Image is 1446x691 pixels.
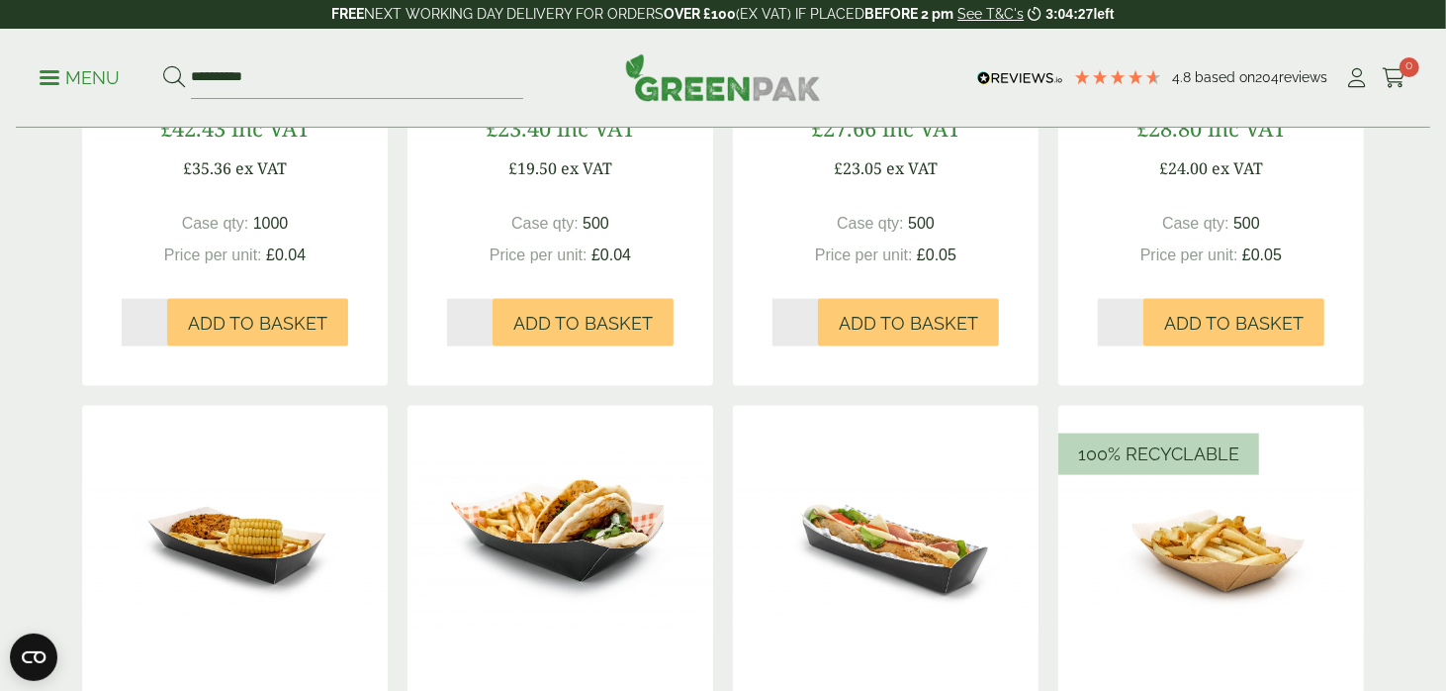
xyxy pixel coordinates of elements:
img: IMG_5692 [407,406,713,653]
span: ex VAT [235,157,287,179]
span: £27.66 [811,113,876,143]
span: Price per unit: [164,247,262,263]
span: 204 [1255,69,1279,85]
span: 500 [908,215,935,232]
span: £23.05 [834,157,882,179]
span: £42.43 [160,113,226,143]
span: 500 [1233,215,1260,232]
span: 4.8 [1172,69,1195,85]
i: My Account [1345,68,1370,88]
button: Add to Basket [1143,299,1324,346]
span: ex VAT [561,157,612,179]
span: Price per unit: [815,247,913,263]
span: Add to Basket [188,313,327,335]
span: 100% Recyclable [1078,444,1239,464]
div: 4.79 Stars [1073,68,1162,86]
a: 0 [1382,63,1406,93]
span: £0.04 [266,247,306,263]
a: See T&C's [957,6,1024,22]
img: GreenPak Supplies [625,53,821,101]
span: inc VAT [231,113,310,143]
button: Add to Basket [818,299,999,346]
span: left [1094,6,1115,22]
span: £0.05 [917,247,956,263]
span: £35.36 [183,157,231,179]
span: Case qty: [511,215,579,232]
span: £0.05 [1242,247,1282,263]
span: Price per unit: [490,247,587,263]
span: reviews [1279,69,1327,85]
p: Menu [40,66,120,90]
span: ex VAT [886,157,938,179]
img: baguette tray [733,406,1039,653]
span: Case qty: [1162,215,1229,232]
strong: FREE [331,6,364,22]
span: Case qty: [182,215,249,232]
i: Cart [1382,68,1406,88]
button: Add to Basket [167,299,348,346]
span: 3:04:27 [1045,6,1093,22]
img: chip tray [1058,406,1364,653]
span: Add to Basket [1164,313,1304,335]
span: ex VAT [1212,157,1263,179]
span: £28.80 [1136,113,1202,143]
span: £19.50 [508,157,557,179]
span: 500 [583,215,609,232]
span: Based on [1195,69,1255,85]
span: inc VAT [1208,113,1286,143]
span: Case qty: [837,215,904,232]
span: £23.40 [486,113,551,143]
img: IMG_5677 [82,406,388,653]
span: Add to Basket [513,313,653,335]
span: £0.04 [591,247,631,263]
button: Open CMP widget [10,634,57,681]
span: Price per unit: [1140,247,1238,263]
img: REVIEWS.io [977,71,1063,85]
a: Menu [40,66,120,86]
strong: BEFORE 2 pm [864,6,953,22]
span: 1000 [253,215,289,232]
span: 0 [1400,57,1419,77]
span: inc VAT [882,113,960,143]
span: Add to Basket [839,313,978,335]
span: inc VAT [557,113,635,143]
strong: OVER £100 [664,6,736,22]
span: £24.00 [1159,157,1208,179]
button: Add to Basket [493,299,674,346]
